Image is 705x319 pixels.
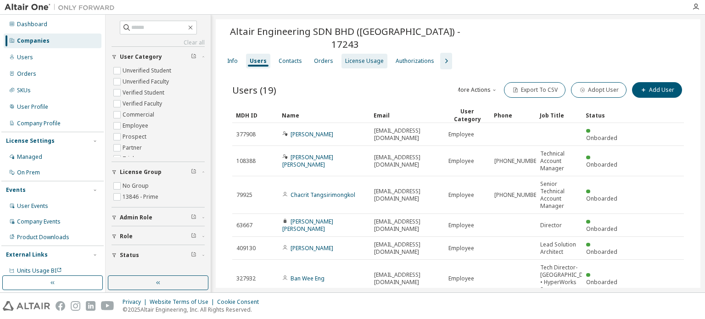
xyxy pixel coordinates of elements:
[540,222,562,229] span: Director
[250,57,267,65] div: Users
[232,84,276,96] span: Users (19)
[454,82,498,98] button: More Actions
[191,214,196,221] span: Clear filter
[540,264,595,293] span: Tech Director- [GEOGRAPHIC_DATA] • HyperWorks Support
[120,252,139,259] span: Status
[540,150,578,172] span: Technical Account Manager
[217,298,264,306] div: Cookie Consent
[448,131,474,138] span: Employee
[448,107,487,123] div: User Category
[123,180,151,191] label: No Group
[123,109,156,120] label: Commercial
[291,274,325,282] a: Ban Wee Eng
[17,202,48,210] div: User Events
[374,127,440,142] span: [EMAIL_ADDRESS][DOMAIN_NAME]
[586,108,624,123] div: Status
[191,233,196,240] span: Clear filter
[120,214,152,221] span: Admin Role
[448,245,474,252] span: Employee
[123,306,264,313] p: © 2025 Altair Engineering, Inc. All Rights Reserved.
[221,25,469,50] span: Altair Engineering SDN BHD ([GEOGRAPHIC_DATA]) - 17243
[282,218,333,233] a: [PERSON_NAME] [PERSON_NAME]
[123,98,164,109] label: Verified Faculty
[112,47,205,67] button: User Category
[120,233,133,240] span: Role
[586,248,617,256] span: Onboarded
[71,301,80,311] img: instagram.svg
[236,191,252,199] span: 79925
[374,218,440,233] span: [EMAIL_ADDRESS][DOMAIN_NAME]
[494,108,532,123] div: Phone
[540,180,578,210] span: Senior Technical Account Manager
[123,191,160,202] label: 13846 - Prime
[3,301,50,311] img: altair_logo.svg
[6,186,26,194] div: Events
[86,301,95,311] img: linkedin.svg
[291,130,333,138] a: [PERSON_NAME]
[279,57,302,65] div: Contacts
[448,275,474,282] span: Employee
[236,157,256,165] span: 108388
[17,87,31,94] div: SKUs
[17,153,42,161] div: Managed
[374,188,440,202] span: [EMAIL_ADDRESS][DOMAIN_NAME]
[374,108,441,123] div: Email
[6,251,48,258] div: External Links
[374,271,440,286] span: [EMAIL_ADDRESS][DOMAIN_NAME]
[150,298,217,306] div: Website Terms of Use
[17,70,36,78] div: Orders
[345,57,384,65] div: License Usage
[494,191,542,199] span: [PHONE_NUMBER]
[571,82,627,98] button: Adopt User
[17,21,47,28] div: Dashboard
[374,241,440,256] span: [EMAIL_ADDRESS][DOMAIN_NAME]
[632,82,682,98] button: Add User
[56,301,65,311] img: facebook.svg
[504,82,565,98] button: Export To CSV
[17,234,69,241] div: Product Downloads
[236,222,252,229] span: 63667
[17,218,61,225] div: Company Events
[112,245,205,265] button: Status
[586,278,617,286] span: Onboarded
[123,120,150,131] label: Employee
[586,195,617,202] span: Onboarded
[17,267,62,274] span: Units Usage BI
[227,57,238,65] div: Info
[191,252,196,259] span: Clear filter
[191,53,196,61] span: Clear filter
[494,157,542,165] span: [PHONE_NUMBER]
[17,37,50,45] div: Companies
[112,162,205,182] button: License Group
[5,3,119,12] img: Altair One
[17,120,61,127] div: Company Profile
[586,225,617,233] span: Onboarded
[448,222,474,229] span: Employee
[374,154,440,168] span: [EMAIL_ADDRESS][DOMAIN_NAME]
[112,39,205,46] a: Clear all
[112,207,205,228] button: Admin Role
[540,108,578,123] div: Job Title
[123,76,171,87] label: Unverified Faculty
[448,191,474,199] span: Employee
[586,134,617,142] span: Onboarded
[236,275,256,282] span: 327932
[123,131,148,142] label: Prospect
[17,103,48,111] div: User Profile
[236,245,256,252] span: 409130
[291,244,333,252] a: [PERSON_NAME]
[112,226,205,246] button: Role
[191,168,196,176] span: Clear filter
[396,57,434,65] div: Authorizations
[123,65,173,76] label: Unverified Student
[120,168,162,176] span: License Group
[236,108,274,123] div: MDH ID
[236,131,256,138] span: 377908
[540,241,578,256] span: Lead Solution Architect
[123,142,144,153] label: Partner
[17,54,33,61] div: Users
[123,153,136,164] label: Trial
[6,137,55,145] div: License Settings
[314,57,333,65] div: Orders
[448,157,474,165] span: Employee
